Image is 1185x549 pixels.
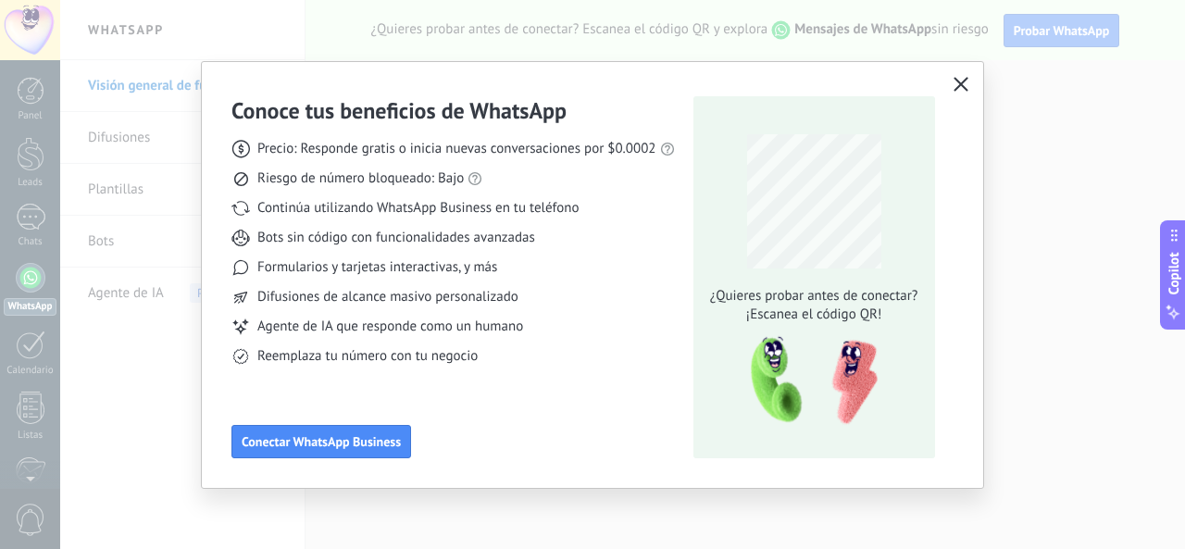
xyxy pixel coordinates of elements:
span: Reemplaza tu número con tu negocio [257,347,478,366]
span: ¡Escanea el código QR! [705,306,923,324]
span: Agente de IA que responde como un humano [257,318,523,336]
span: Copilot [1165,252,1183,294]
span: Difusiones de alcance masivo personalizado [257,288,518,306]
span: Continúa utilizando WhatsApp Business en tu teléfono [257,199,579,218]
span: Precio: Responde gratis o inicia nuevas conversaciones por $0.0002 [257,140,656,158]
span: Riesgo de número bloqueado: Bajo [257,169,464,188]
img: qr-pic-1x.png [735,331,881,430]
span: Conectar WhatsApp Business [242,435,401,448]
span: Bots sin código con funcionalidades avanzadas [257,229,535,247]
span: Formularios y tarjetas interactivas, y más [257,258,497,277]
span: ¿Quieres probar antes de conectar? [705,287,923,306]
button: Conectar WhatsApp Business [231,425,411,458]
h3: Conoce tus beneficios de WhatsApp [231,96,567,125]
